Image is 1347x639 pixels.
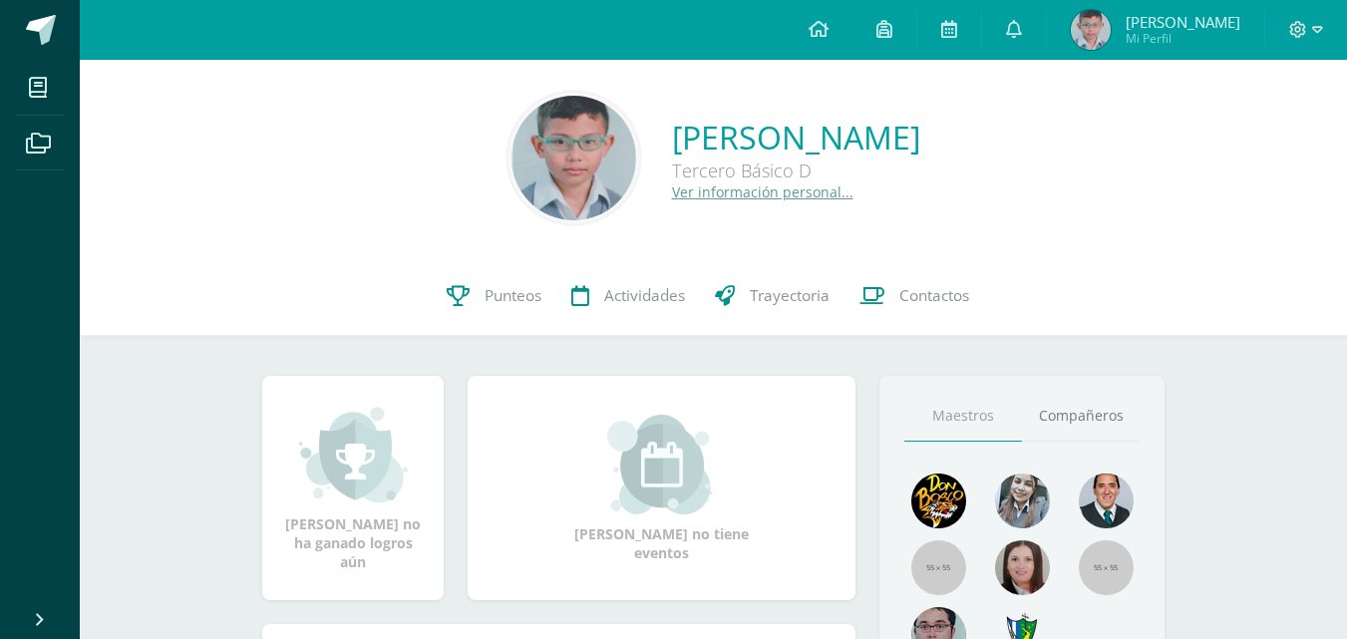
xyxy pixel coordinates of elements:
span: Actividades [604,285,685,306]
img: achievement_small.png [299,405,408,504]
span: [PERSON_NAME] [1126,12,1240,32]
div: Tercero Básico D [672,159,920,182]
a: Ver información personal... [672,182,853,201]
a: Maestros [904,391,1022,442]
a: Contactos [844,256,984,336]
span: Mi Perfil [1126,30,1240,47]
img: 55x55 [911,540,966,595]
img: 8b7fbde8971f8ee6ea5c5692e75bf0b7.png [1071,10,1111,50]
a: Compañeros [1022,391,1140,442]
img: 67c3d6f6ad1c930a517675cdc903f95f.png [995,540,1050,595]
span: Trayectoria [750,285,830,306]
img: event_small.png [607,415,716,514]
a: Trayectoria [700,256,844,336]
img: 2bfa954606e225870e17318faccd2b3a.png [511,96,636,220]
span: Punteos [485,285,541,306]
a: Punteos [432,256,556,336]
span: Contactos [899,285,969,306]
div: [PERSON_NAME] no tiene eventos [562,415,762,562]
a: [PERSON_NAME] [672,116,920,159]
img: 45bd7986b8947ad7e5894cbc9b781108.png [995,474,1050,528]
img: 55x55 [1079,540,1134,595]
div: [PERSON_NAME] no ha ganado logros aún [282,405,424,571]
img: eec80b72a0218df6e1b0c014193c2b59.png [1079,474,1134,528]
img: 29fc2a48271e3f3676cb2cb292ff2552.png [911,474,966,528]
a: Actividades [556,256,700,336]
